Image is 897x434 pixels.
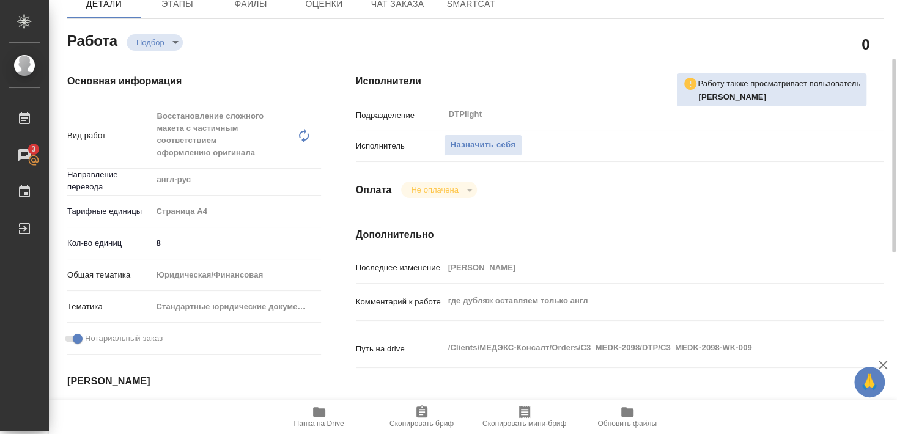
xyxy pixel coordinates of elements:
p: Тарифные единицы [67,205,152,218]
span: 🙏 [859,369,880,395]
input: ✎ Введи что-нибудь [152,234,321,252]
p: Путь на drive [356,343,444,355]
textarea: /Clients/МЕДЭКС-Консалт/Orders/C3_MEDK-2098/DTP/C3_MEDK-2098-WK-009 [444,337,840,358]
p: Тематика [67,301,152,313]
p: Исполнитель [356,140,444,152]
p: Работу также просматривает пользователь [698,78,860,90]
span: Скопировать мини-бриф [482,419,566,428]
b: [PERSON_NAME] [698,92,766,101]
h4: Основная информация [67,74,307,89]
h2: 0 [862,34,869,54]
span: Обновить файлы [597,419,657,428]
button: Не оплачена [407,185,462,195]
h4: Исполнители [356,74,884,89]
button: Папка на Drive [268,400,371,434]
span: Скопировать бриф [389,419,454,428]
input: Пустое поле [444,259,840,276]
span: Папка на Drive [294,419,344,428]
h4: [PERSON_NAME] [67,374,307,389]
div: Подбор [127,34,183,51]
p: Кол-во единиц [67,237,152,249]
span: Назначить себя [451,138,515,152]
h4: Оплата [356,183,392,197]
div: Подбор [401,182,476,198]
h2: Работа [67,29,117,51]
a: 3 [3,140,46,171]
div: Юридическая/Финансовая [152,265,321,285]
p: Общая тематика [67,269,152,281]
p: Вид работ [67,130,152,142]
button: Подбор [133,37,168,48]
textarea: где дубляж оставляем только англ [444,290,840,311]
p: Направление перевода [67,169,152,193]
p: Крамник Артём [698,91,860,103]
button: Назначить себя [444,134,522,156]
button: 🙏 [854,367,885,397]
div: Страница А4 [152,201,321,222]
button: Обновить файлы [576,400,679,434]
p: Последнее изменение [356,262,444,274]
span: 3 [24,143,43,155]
p: Подразделение [356,109,444,122]
button: Скопировать бриф [371,400,473,434]
h4: Дополнительно [356,227,884,242]
p: Комментарий к работе [356,296,444,308]
div: Стандартные юридические документы, договоры, уставы [152,296,321,317]
span: Нотариальный заказ [85,333,163,345]
button: Скопировать мини-бриф [473,400,576,434]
